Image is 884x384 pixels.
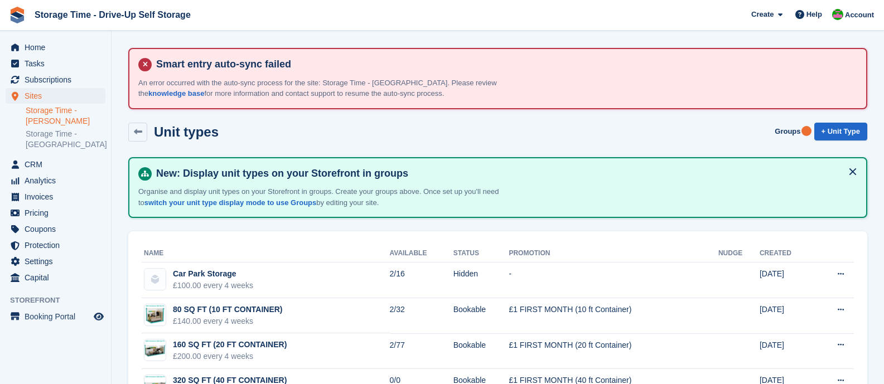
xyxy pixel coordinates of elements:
[10,295,111,306] span: Storefront
[509,245,718,263] th: Promotion
[30,6,195,24] a: Storage Time - Drive-Up Self Storage
[806,9,822,20] span: Help
[25,270,91,285] span: Capital
[509,263,718,298] td: -
[154,124,219,139] h2: Unit types
[173,304,283,315] div: 80 SQ FT (10 FT CONTAINER)
[453,245,509,263] th: Status
[832,9,843,20] img: Saeed
[718,245,760,263] th: Nudge
[770,123,805,141] a: Groups
[25,72,91,88] span: Subscriptions
[453,333,509,369] td: Bookable
[138,186,529,208] p: Organise and display unit types on your Storefront in groups. Create your groups above. Once set ...
[92,310,105,323] a: Preview store
[801,126,811,136] div: Tooltip anchor
[25,40,91,55] span: Home
[453,298,509,334] td: Bookable
[138,77,529,99] p: An error occurred with the auto-sync process for the site: Storage Time - [GEOGRAPHIC_DATA]. Plea...
[6,270,105,285] a: menu
[144,339,166,361] img: 10ft%20Container%20(80%20SQ%20FT)%20(1).png
[25,56,91,71] span: Tasks
[25,309,91,324] span: Booking Portal
[760,263,814,298] td: [DATE]
[25,189,91,205] span: Invoices
[173,280,253,291] div: £100.00 every 4 weeks
[25,205,91,221] span: Pricing
[144,304,166,325] img: 10ft%20Container%20(80%20SQ%20FT)%20(2).png
[173,351,287,362] div: £200.00 every 4 weeks
[26,129,105,150] a: Storage Time - [GEOGRAPHIC_DATA]
[390,245,453,263] th: Available
[6,221,105,237] a: menu
[509,298,718,334] td: £1 FIRST MONTH (10 ft Container)
[173,339,287,351] div: 160 SQ FT (20 FT CONTAINER)
[760,333,814,369] td: [DATE]
[6,173,105,188] a: menu
[509,333,718,369] td: £1 FIRST MONTH (20 ft Container)
[6,237,105,253] a: menu
[148,89,204,98] a: knowledge base
[25,173,91,188] span: Analytics
[173,315,283,327] div: £140.00 every 4 weeks
[6,56,105,71] a: menu
[142,245,390,263] th: Name
[26,105,105,127] a: Storage Time - [PERSON_NAME]
[25,157,91,172] span: CRM
[390,263,453,298] td: 2/16
[390,298,453,334] td: 2/32
[152,58,857,71] h4: Smart entry auto-sync failed
[144,269,166,290] img: blank-unit-type-icon-ffbac7b88ba66c5e286b0e438baccc4b9c83835d4c34f86887a83fc20ec27e7b.svg
[25,221,91,237] span: Coupons
[25,237,91,253] span: Protection
[751,9,774,20] span: Create
[390,333,453,369] td: 2/77
[152,167,857,180] h4: New: Display unit types on your Storefront in groups
[6,205,105,221] a: menu
[173,268,253,280] div: Car Park Storage
[760,298,814,334] td: [DATE]
[25,88,91,104] span: Sites
[6,157,105,172] a: menu
[6,40,105,55] a: menu
[6,189,105,205] a: menu
[814,123,867,141] a: + Unit Type
[6,309,105,324] a: menu
[845,9,874,21] span: Account
[144,198,316,207] a: switch your unit type display mode to use Groups
[6,88,105,104] a: menu
[760,245,814,263] th: Created
[6,254,105,269] a: menu
[9,7,26,23] img: stora-icon-8386f47178a22dfd0bd8f6a31ec36ba5ce8667c1dd55bd0f319d3a0aa187defe.svg
[25,254,91,269] span: Settings
[6,72,105,88] a: menu
[453,263,509,298] td: Hidden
